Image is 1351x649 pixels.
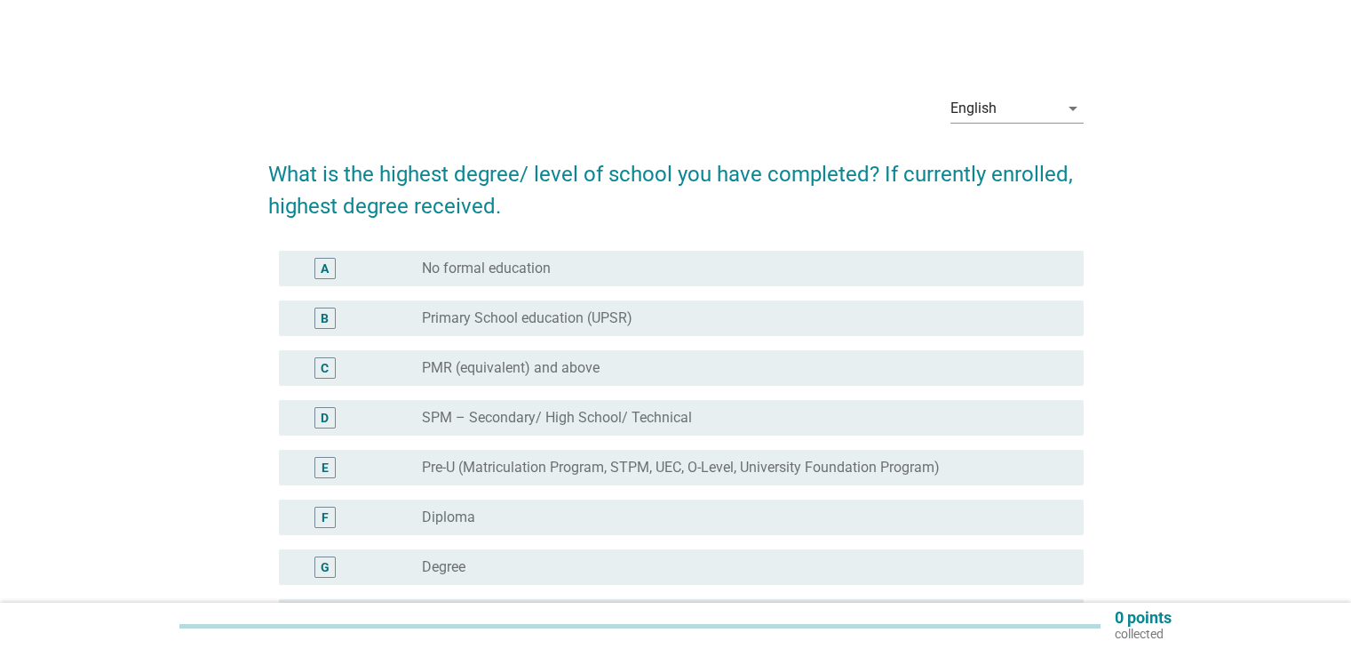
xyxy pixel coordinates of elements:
[422,309,632,327] label: Primary School education (UPSR)
[1115,610,1172,626] p: 0 points
[321,260,329,278] div: A
[422,359,600,377] label: PMR (equivalent) and above
[321,359,329,378] div: C
[268,140,1084,222] h2: What is the highest degree/ level of school you have completed? If currently enrolled, highest de...
[422,558,465,576] label: Degree
[322,459,329,477] div: E
[1062,98,1084,119] i: arrow_drop_down
[422,260,551,277] label: No formal education
[1115,626,1172,642] p: collected
[422,459,940,477] label: Pre-U (Matriculation Program, STPM, UEC, O-Level, University Foundation Program)
[321,409,329,428] div: D
[422,409,692,427] label: SPM – Secondary/ High School/ Technical
[321,558,330,577] div: G
[322,509,329,527] div: F
[321,309,329,328] div: B
[950,100,997,116] div: English
[422,509,475,526] label: Diploma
